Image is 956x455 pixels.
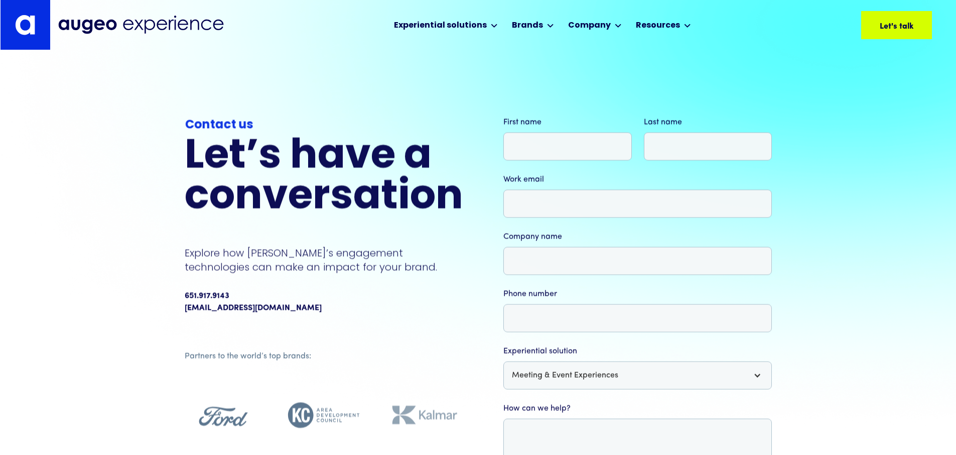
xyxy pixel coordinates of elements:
[185,302,322,314] a: [EMAIL_ADDRESS][DOMAIN_NAME]
[185,290,229,302] div: 651.917.9143
[185,117,462,135] div: Contact us
[503,117,632,129] label: First name
[512,370,618,382] div: Meeting & Event Experiences
[503,288,772,300] label: Phone number
[636,20,680,32] div: Resources
[568,20,611,32] div: Company
[503,231,772,243] label: Company name
[394,20,487,32] div: Experiential solutions
[386,399,463,431] img: Client logo who trusts Augeo to maximize engagement.
[185,137,463,218] h2: Let’s have a conversation
[643,117,772,129] label: Last name
[58,16,224,34] img: Augeo Experience business unit full logo in midnight blue.
[861,11,932,39] a: Let's talk
[185,399,261,431] img: Client logo who trusts Augeo to maximize engagement.
[185,246,463,274] p: Explore how [PERSON_NAME]’s engagement technologies can make an impact for your brand.
[503,346,772,358] label: Experiential solution
[512,20,543,32] div: Brands
[15,15,35,35] img: Augeo's "a" monogram decorative logo in white.
[503,403,772,415] label: How can we help?
[503,362,772,390] div: Meeting & Event Experiences
[185,351,463,363] div: Partners to the world’s top brands:
[503,174,772,186] label: Work email
[286,399,362,431] img: Client logo who trusts Augeo to maximize engagement.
